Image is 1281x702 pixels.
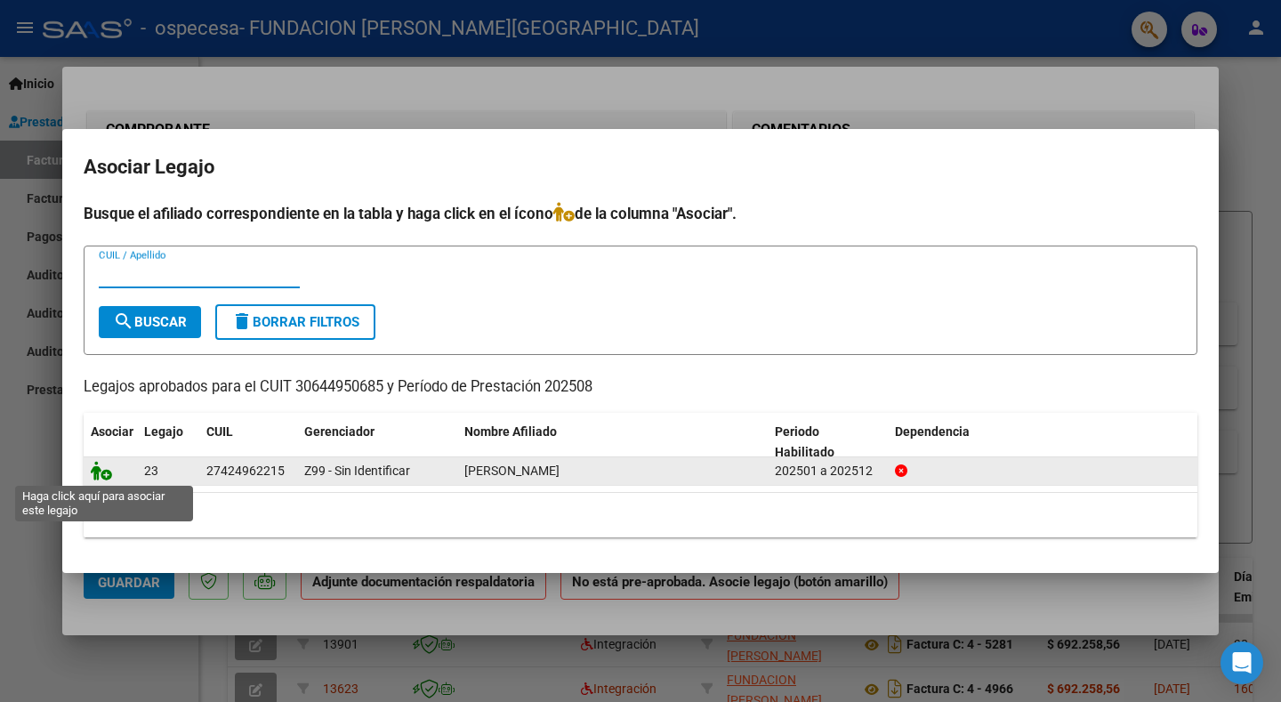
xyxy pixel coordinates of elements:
[206,424,233,439] span: CUIL
[297,413,457,472] datatable-header-cell: Gerenciador
[84,493,1197,537] div: 1 registros
[775,424,834,459] span: Periodo Habilitado
[91,424,133,439] span: Asociar
[1221,641,1263,684] div: Open Intercom Messenger
[84,376,1197,399] p: Legajos aprobados para el CUIT 30644950685 y Período de Prestación 202508
[206,461,285,481] div: 27424962215
[304,464,410,478] span: Z99 - Sin Identificar
[464,424,557,439] span: Nombre Afiliado
[888,413,1198,472] datatable-header-cell: Dependencia
[768,413,888,472] datatable-header-cell: Periodo Habilitado
[84,413,137,472] datatable-header-cell: Asociar
[137,413,199,472] datatable-header-cell: Legajo
[113,311,134,332] mat-icon: search
[304,424,375,439] span: Gerenciador
[99,306,201,338] button: Buscar
[144,424,183,439] span: Legajo
[84,202,1197,225] h4: Busque el afiliado correspondiente en la tabla y haga click en el ícono de la columna "Asociar".
[464,464,560,478] span: SANDOVAL ROCIO DENISE
[113,314,187,330] span: Buscar
[84,150,1197,184] h2: Asociar Legajo
[231,314,359,330] span: Borrar Filtros
[231,311,253,332] mat-icon: delete
[144,464,158,478] span: 23
[457,413,768,472] datatable-header-cell: Nombre Afiliado
[775,461,881,481] div: 202501 a 202512
[199,413,297,472] datatable-header-cell: CUIL
[215,304,375,340] button: Borrar Filtros
[895,424,970,439] span: Dependencia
